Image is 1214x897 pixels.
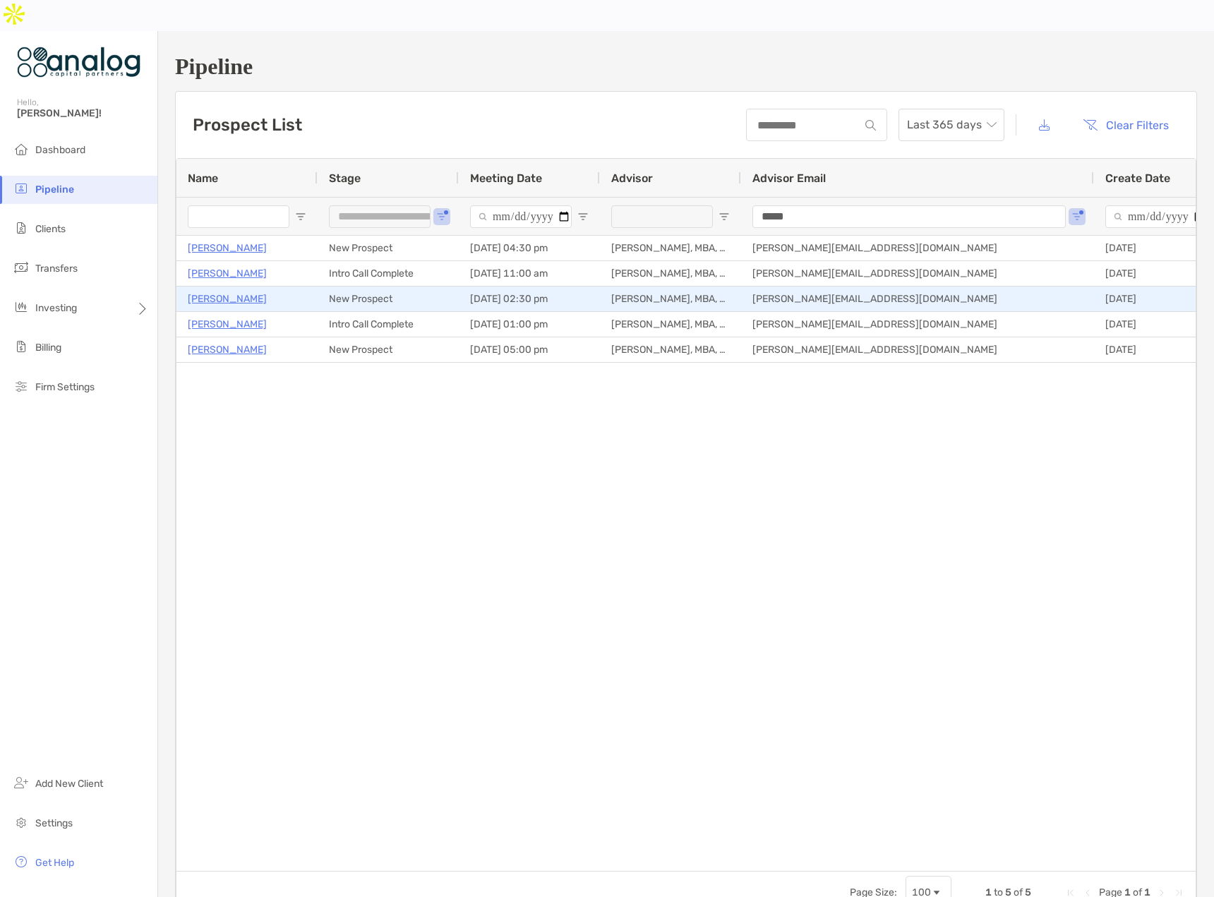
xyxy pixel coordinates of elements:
[741,236,1094,260] div: [PERSON_NAME][EMAIL_ADDRESS][DOMAIN_NAME]
[35,857,74,869] span: Get Help
[600,261,741,286] div: [PERSON_NAME], MBA, CFA
[13,219,30,236] img: clients icon
[459,287,600,311] div: [DATE] 02:30 pm
[13,853,30,870] img: get-help icon
[741,312,1094,337] div: [PERSON_NAME][EMAIL_ADDRESS][DOMAIN_NAME]
[35,263,78,275] span: Transfers
[318,236,459,260] div: New Prospect
[188,290,267,308] a: [PERSON_NAME]
[865,120,876,131] img: input icon
[436,211,447,222] button: Open Filter Menu
[318,261,459,286] div: Intro Call Complete
[17,107,149,119] span: [PERSON_NAME]!
[188,315,267,333] a: [PERSON_NAME]
[459,337,600,362] div: [DATE] 05:00 pm
[1071,211,1083,222] button: Open Filter Menu
[175,54,1197,80] h1: Pipeline
[188,171,218,185] span: Name
[193,115,302,135] h3: Prospect List
[907,109,996,140] span: Last 365 days
[188,265,267,282] a: [PERSON_NAME]
[600,287,741,311] div: [PERSON_NAME], MBA, CFA
[188,205,289,228] input: Name Filter Input
[719,211,730,222] button: Open Filter Menu
[318,337,459,362] div: New Prospect
[295,211,306,222] button: Open Filter Menu
[13,299,30,315] img: investing icon
[35,183,74,195] span: Pipeline
[611,171,653,185] span: Advisor
[459,236,600,260] div: [DATE] 04:30 pm
[13,378,30,395] img: firm-settings icon
[600,236,741,260] div: [PERSON_NAME], MBA, CFA
[600,337,741,362] div: [PERSON_NAME], MBA, CFA
[13,140,30,157] img: dashboard icon
[35,342,61,354] span: Billing
[13,180,30,197] img: pipeline icon
[188,341,267,359] a: [PERSON_NAME]
[459,312,600,337] div: [DATE] 01:00 pm
[188,239,267,257] a: [PERSON_NAME]
[35,144,85,156] span: Dashboard
[741,287,1094,311] div: [PERSON_NAME][EMAIL_ADDRESS][DOMAIN_NAME]
[13,338,30,355] img: billing icon
[1105,171,1170,185] span: Create Date
[318,287,459,311] div: New Prospect
[35,302,77,314] span: Investing
[459,261,600,286] div: [DATE] 11:00 am
[741,337,1094,362] div: [PERSON_NAME][EMAIL_ADDRESS][DOMAIN_NAME]
[318,312,459,337] div: Intro Call Complete
[600,312,741,337] div: [PERSON_NAME], MBA, CFA
[741,261,1094,286] div: [PERSON_NAME][EMAIL_ADDRESS][DOMAIN_NAME]
[1072,109,1179,140] button: Clear Filters
[35,817,73,829] span: Settings
[35,778,103,790] span: Add New Client
[470,205,572,228] input: Meeting Date Filter Input
[577,211,589,222] button: Open Filter Menu
[35,381,95,393] span: Firm Settings
[35,223,66,235] span: Clients
[13,814,30,831] img: settings icon
[752,205,1066,228] input: Advisor Email Filter Input
[1105,205,1207,228] input: Create Date Filter Input
[17,37,140,88] img: Zoe Logo
[329,171,361,185] span: Stage
[13,259,30,276] img: transfers icon
[13,774,30,791] img: add_new_client icon
[470,171,542,185] span: Meeting Date
[752,171,826,185] span: Advisor Email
